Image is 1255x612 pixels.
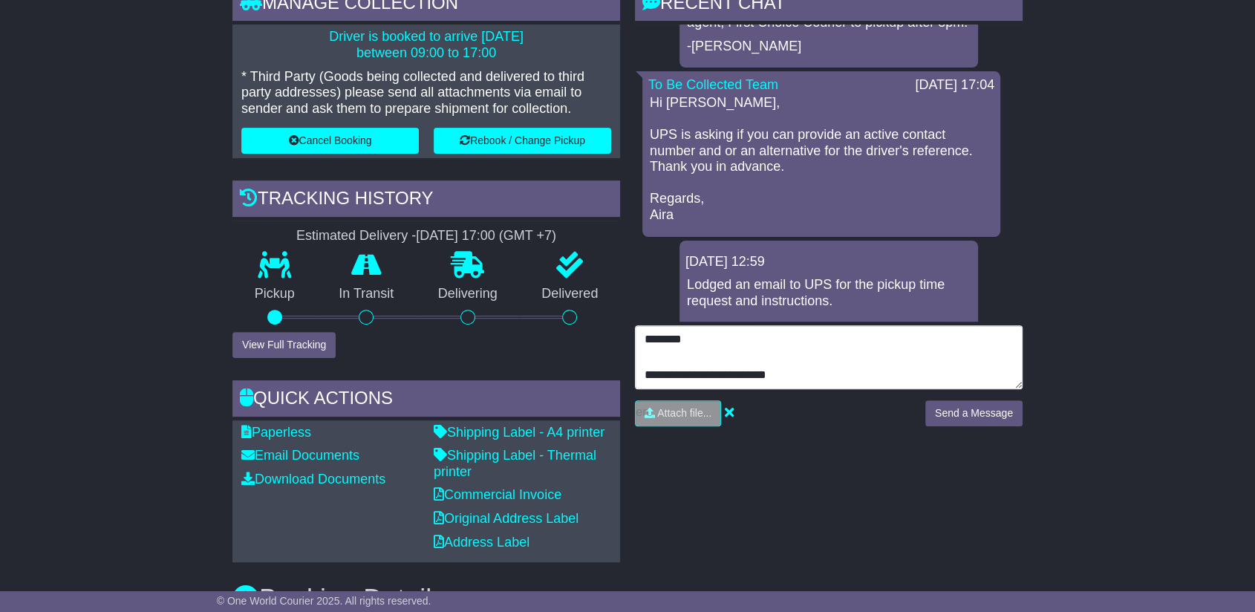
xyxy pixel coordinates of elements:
[434,128,611,154] button: Rebook / Change Pickup
[648,77,778,92] a: To Be Collected Team
[687,39,971,55] p: -[PERSON_NAME]
[685,254,972,270] div: [DATE] 12:59
[434,448,596,479] a: Shipping Label - Thermal printer
[232,286,317,302] p: Pickup
[317,286,417,302] p: In Transit
[232,380,620,420] div: Quick Actions
[434,487,561,502] a: Commercial Invoice
[232,180,620,221] div: Tracking history
[416,228,556,244] div: [DATE] 17:00 (GMT +7)
[241,448,359,463] a: Email Documents
[915,77,994,94] div: [DATE] 17:04
[650,95,993,224] p: Hi [PERSON_NAME], UPS is asking if you can provide an active contact number and or an alternative...
[241,472,385,486] a: Download Documents
[925,400,1023,426] button: Send a Message
[232,228,620,244] div: Estimated Delivery -
[434,511,578,526] a: Original Address Label
[434,535,529,550] a: Address Label
[232,332,336,358] button: View Full Tracking
[241,425,311,440] a: Paperless
[241,128,419,154] button: Cancel Booking
[241,29,611,61] p: Driver is booked to arrive [DATE] between 09:00 to 17:00
[241,69,611,117] p: * Third Party (Goods being collected and delivered to third party addresses) please send all atta...
[520,286,621,302] p: Delivered
[687,277,971,341] p: Lodged an email to UPS for the pickup time request and instructions. -Aira
[416,286,520,302] p: Delivering
[217,595,431,607] span: © One World Courier 2025. All rights reserved.
[434,425,604,440] a: Shipping Label - A4 printer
